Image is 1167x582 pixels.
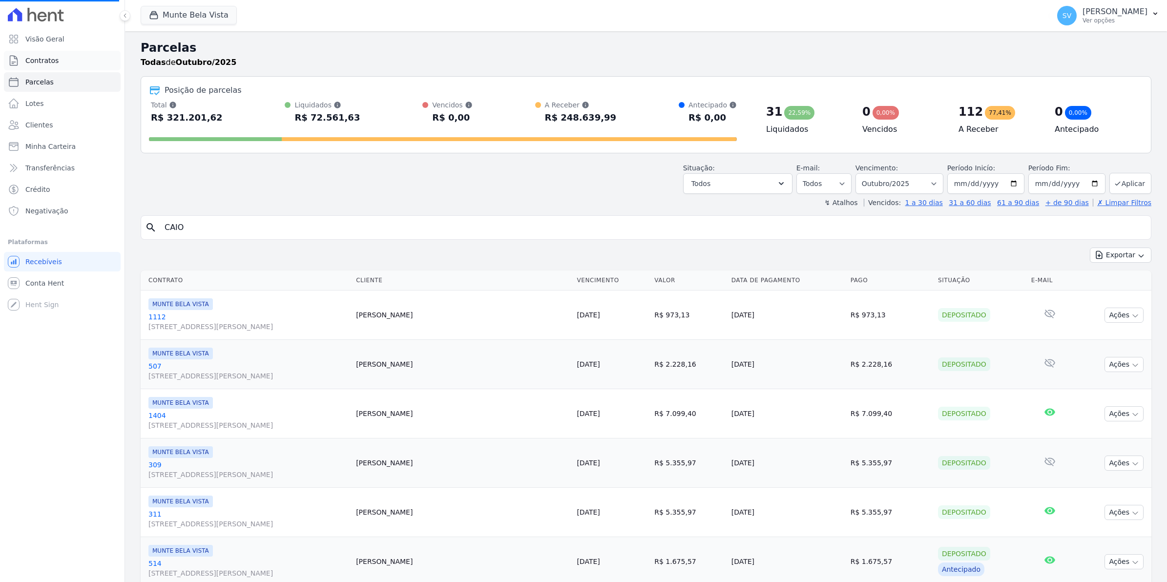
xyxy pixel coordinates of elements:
[1028,163,1105,173] label: Período Fim:
[1065,106,1091,120] div: 0,00%
[148,312,348,332] a: 1112[STREET_ADDRESS][PERSON_NAME]
[1049,2,1167,29] button: SV [PERSON_NAME] Ver opções
[25,257,62,267] span: Recebíveis
[938,407,990,420] div: Depositado
[545,110,617,125] div: R$ 248.639,99
[159,218,1147,237] input: Buscar por nome do lote ou do cliente
[577,459,600,467] a: [DATE]
[577,410,600,417] a: [DATE]
[691,178,710,189] span: Todos
[141,6,237,24] button: Munte Bela Vista
[985,106,1015,120] div: 77,41%
[148,322,348,332] span: [STREET_ADDRESS][PERSON_NAME]
[1104,406,1144,421] button: Ações
[25,99,44,108] span: Lotes
[148,545,213,557] span: MUNTE BELA VISTA
[148,361,348,381] a: 507[STREET_ADDRESS][PERSON_NAME]
[1104,308,1144,323] button: Ações
[141,270,352,291] th: Contrato
[683,164,715,172] label: Situação:
[1045,199,1089,207] a: + de 90 dias
[176,58,237,67] strong: Outubro/2025
[148,446,213,458] span: MUNTE BELA VISTA
[432,100,472,110] div: Vencidos
[294,100,360,110] div: Liquidados
[148,420,348,430] span: [STREET_ADDRESS][PERSON_NAME]
[577,508,600,516] a: [DATE]
[855,164,898,172] label: Vencimento:
[294,110,360,125] div: R$ 72.561,63
[4,72,121,92] a: Parcelas
[151,110,223,125] div: R$ 321.201,62
[141,58,166,67] strong: Todas
[650,340,727,389] td: R$ 2.228,16
[728,438,847,488] td: [DATE]
[25,34,64,44] span: Visão Geral
[873,106,899,120] div: 0,00%
[577,360,600,368] a: [DATE]
[1104,505,1144,520] button: Ações
[847,340,934,389] td: R$ 2.228,16
[148,411,348,430] a: 1404[STREET_ADDRESS][PERSON_NAME]
[352,488,573,537] td: [PERSON_NAME]
[847,438,934,488] td: R$ 5.355,97
[650,389,727,438] td: R$ 7.099,40
[25,206,68,216] span: Negativação
[1083,17,1147,24] p: Ver opções
[688,110,737,125] div: R$ 0,00
[1055,124,1135,135] h4: Antecipado
[148,460,348,479] a: 309[STREET_ADDRESS][PERSON_NAME]
[728,488,847,537] td: [DATE]
[824,199,857,207] label: ↯ Atalhos
[938,456,990,470] div: Depositado
[352,438,573,488] td: [PERSON_NAME]
[148,568,348,578] span: [STREET_ADDRESS][PERSON_NAME]
[148,298,213,310] span: MUNTE BELA VISTA
[862,124,943,135] h4: Vencidos
[352,291,573,340] td: [PERSON_NAME]
[148,371,348,381] span: [STREET_ADDRESS][PERSON_NAME]
[1093,199,1151,207] a: ✗ Limpar Filtros
[766,104,782,120] div: 31
[25,142,76,151] span: Minha Carteira
[683,173,792,194] button: Todos
[148,348,213,359] span: MUNTE BELA VISTA
[905,199,943,207] a: 1 a 30 dias
[728,340,847,389] td: [DATE]
[796,164,820,172] label: E-mail:
[25,163,75,173] span: Transferências
[864,199,901,207] label: Vencidos:
[862,104,871,120] div: 0
[148,559,348,578] a: 514[STREET_ADDRESS][PERSON_NAME]
[728,270,847,291] th: Data de Pagamento
[141,39,1151,57] h2: Parcelas
[4,158,121,178] a: Transferências
[938,547,990,561] div: Depositado
[650,438,727,488] td: R$ 5.355,97
[1109,173,1151,194] button: Aplicar
[766,124,847,135] h4: Liquidados
[4,51,121,70] a: Contratos
[148,519,348,529] span: [STREET_ADDRESS][PERSON_NAME]
[688,100,737,110] div: Antecipado
[947,164,995,172] label: Período Inicío:
[148,397,213,409] span: MUNTE BELA VISTA
[25,56,59,65] span: Contratos
[25,120,53,130] span: Clientes
[165,84,242,96] div: Posição de parcelas
[959,124,1039,135] h4: A Receber
[728,291,847,340] td: [DATE]
[847,270,934,291] th: Pago
[1083,7,1147,17] p: [PERSON_NAME]
[938,562,984,576] div: Antecipado
[938,505,990,519] div: Depositado
[577,558,600,565] a: [DATE]
[352,340,573,389] td: [PERSON_NAME]
[949,199,991,207] a: 31 a 60 dias
[352,270,573,291] th: Cliente
[1055,104,1063,120] div: 0
[1104,357,1144,372] button: Ações
[847,389,934,438] td: R$ 7.099,40
[145,222,157,233] i: search
[4,115,121,135] a: Clientes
